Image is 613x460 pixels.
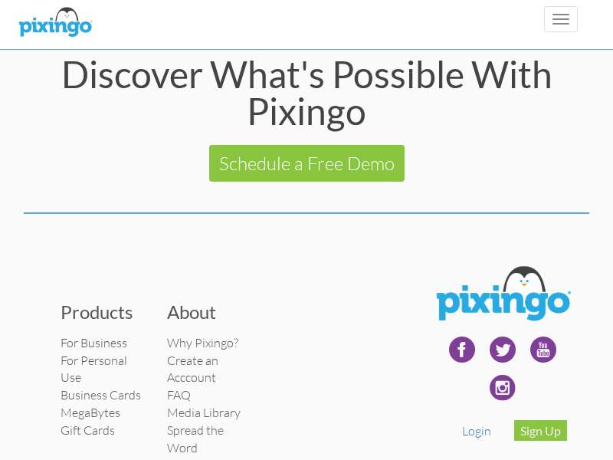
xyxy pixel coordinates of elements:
a: Create an Acccount [167,353,218,386]
a: Business Cards [61,387,141,402]
a: FAQ [167,387,191,402]
img: facebook-240.png [443,330,481,369]
img: Pixingo Logo [428,260,578,330]
img: twitter-240.png [484,330,522,369]
a: Media Library [167,405,241,420]
a: MegaBytes [61,405,120,420]
img: instagram.svg [484,369,522,407]
div: Discover What's Possible With Pixingo [24,56,589,130]
a: Gift Cards [61,422,115,438]
img: pixingo logo [15,4,96,42]
a: For Personal Use [61,353,127,386]
a: Spread the Word [167,422,224,455]
h3: Products [61,302,144,322]
a: For Business [61,335,127,350]
a: Why Pixingo? [167,335,238,350]
a: Schedule a Free Demo [209,145,405,182]
a: Sign Up [514,420,567,441]
a: Login [462,423,491,439]
img: youtube-240.png [524,330,562,369]
h3: About [167,302,251,322]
